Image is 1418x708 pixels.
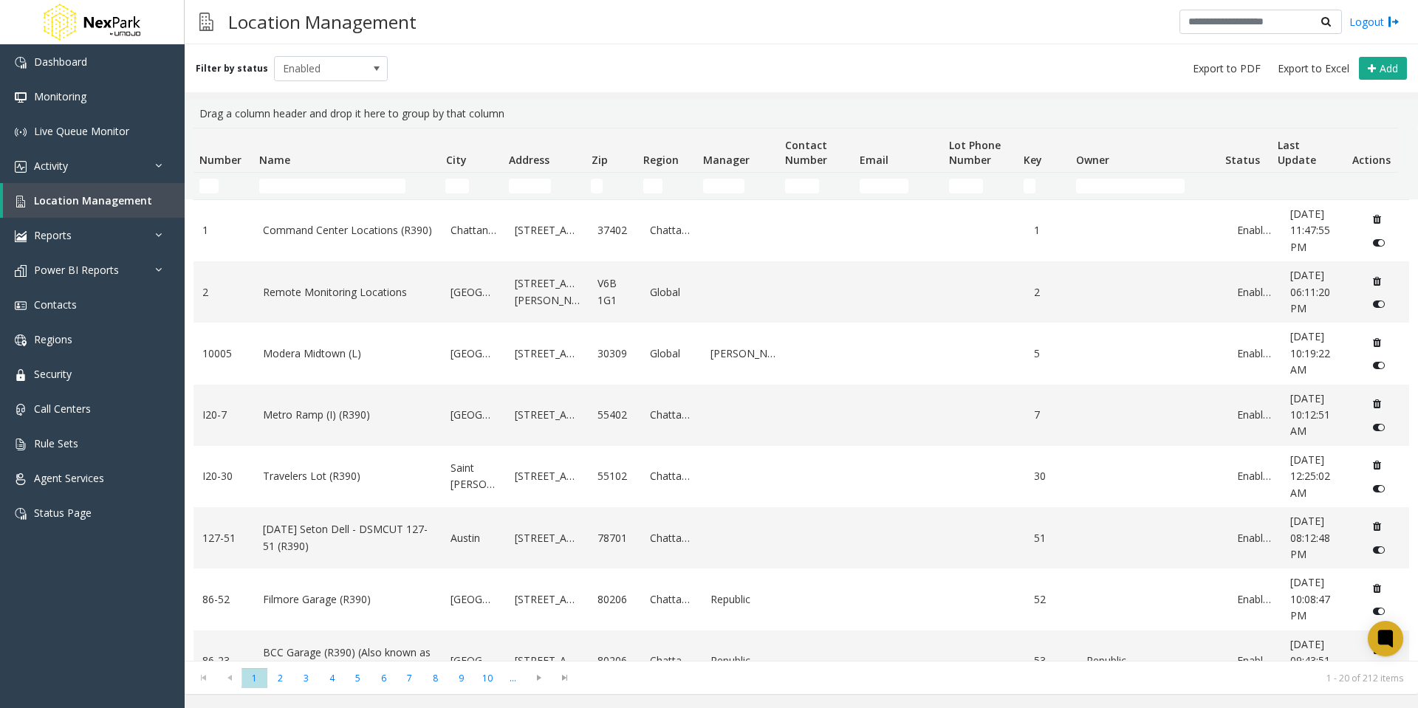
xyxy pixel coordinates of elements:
[500,668,526,688] span: Page 11
[199,4,213,40] img: pageIcon
[451,407,497,423] a: [GEOGRAPHIC_DATA]
[697,173,779,199] td: Manager Filter
[221,4,424,40] h3: Location Management
[15,265,27,277] img: 'icon'
[242,668,267,688] span: Page 1
[202,530,245,546] a: 127-51
[515,346,580,362] a: [STREET_ADDRESS]
[451,284,497,300] a: [GEOGRAPHIC_DATA]
[446,153,467,167] span: City
[1237,346,1272,362] a: Enabled
[515,591,580,608] a: [STREET_ADDRESS]
[1290,575,1330,622] span: [DATE] 10:08:47 PM
[1349,14,1400,30] a: Logout
[267,668,293,688] span: Page 2
[650,653,693,669] a: Chattanooga
[422,668,448,688] span: Page 8
[15,230,27,242] img: 'icon'
[710,653,775,669] a: Republic
[597,591,632,608] a: 80206
[397,668,422,688] span: Page 7
[34,436,78,450] span: Rule Sets
[1034,407,1069,423] a: 7
[555,672,575,684] span: Go to the last page
[860,179,909,193] input: Email Filter
[1018,173,1070,199] td: Key Filter
[451,591,497,608] a: [GEOGRAPHIC_DATA]
[293,668,319,688] span: Page 3
[949,138,1001,167] span: Lot Phone Number
[586,672,1403,684] kendo-pager-info: 1 - 20 of 212 items
[515,653,580,669] a: [STREET_ADDRESS]
[15,92,27,103] img: 'icon'
[1271,173,1346,199] td: Last Update Filter
[515,407,580,423] a: [STREET_ADDRESS]
[509,153,549,167] span: Address
[703,179,745,193] input: Manager Filter
[1034,346,1069,362] a: 5
[263,521,434,554] a: [DATE] Seton Dell - DSMCUT 127-51 (R390)
[1034,530,1069,546] a: 51
[515,530,580,546] a: [STREET_ADDRESS]
[1070,173,1219,199] td: Owner Filter
[439,173,503,199] td: City Filter
[552,667,578,688] span: Go to the last page
[1366,231,1393,255] button: Disable
[34,228,72,242] span: Reports
[650,284,693,300] a: Global
[263,284,434,300] a: Remote Monitoring Locations
[1290,636,1348,686] a: [DATE] 09:43:51 PM
[263,222,434,238] a: Command Center Locations (R390)
[1290,637,1330,684] span: [DATE] 09:43:51 PM
[1034,284,1069,300] a: 2
[1366,292,1393,316] button: Disable
[1366,331,1389,354] button: Delete
[1366,599,1393,623] button: Disable
[34,263,119,277] span: Power BI Reports
[1237,284,1272,300] a: Enabled
[515,222,580,238] a: [STREET_ADDRESS]
[275,57,365,80] span: Enabled
[193,100,1409,128] div: Drag a column header and drop it here to group by that column
[34,367,72,381] span: Security
[1237,222,1272,238] a: Enabled
[591,179,603,193] input: Zip Filter
[34,298,77,312] span: Contacts
[703,153,750,167] span: Manager
[371,668,397,688] span: Page 6
[15,126,27,138] img: 'icon'
[474,668,500,688] span: Page 10
[1237,591,1272,608] a: Enabled
[1346,173,1398,199] td: Actions Filter
[263,407,434,423] a: Metro Ramp (I) (R390)
[1290,268,1330,315] span: [DATE] 06:11:20 PM
[1346,128,1398,173] th: Actions
[1366,515,1389,538] button: Delete
[202,284,245,300] a: 2
[597,530,632,546] a: 78701
[1388,14,1400,30] img: logout
[1359,57,1407,80] button: Add
[650,346,693,362] a: Global
[34,506,92,520] span: Status Page
[202,653,245,669] a: 86-23
[1034,591,1069,608] a: 52
[1290,514,1330,561] span: [DATE] 08:12:48 PM
[15,161,27,173] img: 'icon'
[1219,173,1272,199] td: Status Filter
[529,672,549,684] span: Go to the next page
[1366,392,1389,416] button: Delete
[202,468,245,484] a: I20-30
[585,173,637,199] td: Zip Filter
[1237,653,1272,669] a: Enabled
[1024,153,1042,167] span: Key
[15,196,27,207] img: 'icon'
[199,153,242,167] span: Number
[779,173,854,199] td: Contact Number Filter
[448,668,474,688] span: Page 9
[1366,415,1393,439] button: Disable
[445,179,468,193] input: City Filter
[196,62,268,75] label: Filter by status
[1237,468,1272,484] a: Enabled
[1278,61,1349,76] span: Export to Excel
